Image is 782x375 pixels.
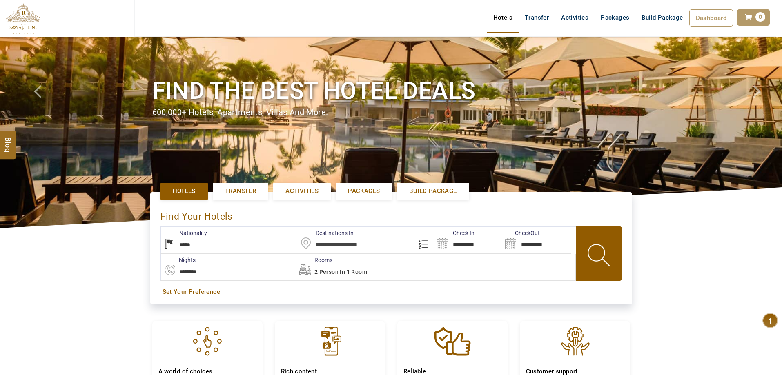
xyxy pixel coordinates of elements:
[397,183,469,200] a: Build Package
[160,202,622,226] div: Find Your Hotels
[173,187,196,195] span: Hotels
[152,75,630,106] h1: Find the best hotel deals
[161,229,207,237] label: Nationality
[503,227,571,253] input: Search
[519,9,555,26] a: Transfer
[296,256,332,264] label: Rooms
[755,12,765,22] span: 0
[285,187,319,195] span: Activities
[595,9,635,26] a: Packages
[434,229,475,237] label: Check In
[348,187,380,195] span: Packages
[213,183,268,200] a: Transfer
[160,256,196,264] label: nights
[6,3,40,34] img: The Royal Line Holidays
[555,9,595,26] a: Activities
[273,183,331,200] a: Activities
[314,268,367,275] span: 2 Person in 1 Room
[737,9,770,26] a: 0
[696,14,727,22] span: Dashboard
[225,187,256,195] span: Transfer
[635,9,689,26] a: Build Package
[409,187,457,195] span: Build Package
[163,288,620,296] a: Set Your Preference
[434,227,503,253] input: Search
[336,183,392,200] a: Packages
[152,107,630,118] div: 600,000+ hotels, apartments, villas and more.
[297,229,354,237] label: Destinations In
[3,137,13,144] span: Blog
[487,9,519,26] a: Hotels
[503,229,540,237] label: CheckOut
[160,183,208,200] a: Hotels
